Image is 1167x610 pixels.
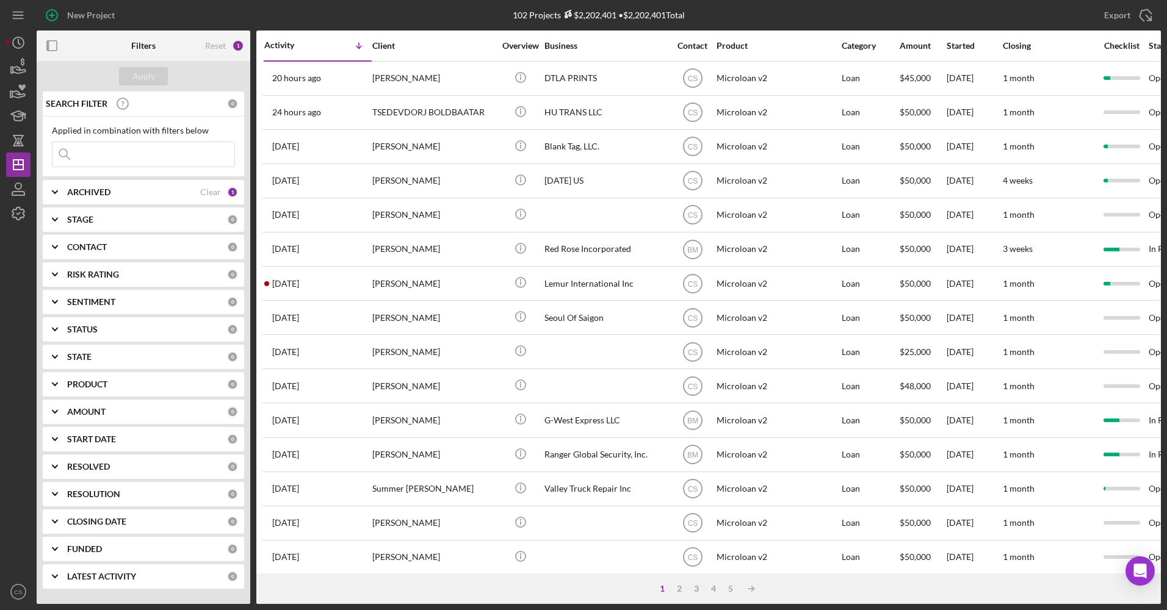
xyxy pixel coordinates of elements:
div: Closing [1003,41,1094,51]
div: [PERSON_NAME] [372,439,494,471]
b: STAGE [67,215,93,224]
div: 102 Projects • $2,202,401 Total [513,10,685,20]
div: 0 [227,461,238,472]
div: Microloan v2 [717,165,839,197]
text: CS [687,314,698,322]
div: New Project [67,3,115,27]
time: 1 month [1003,551,1035,562]
div: [PERSON_NAME] [372,233,494,265]
div: 5 [722,584,739,594]
text: CS [687,74,698,83]
div: 0 [227,351,238,362]
time: 2025-10-02 23:08 [272,347,299,357]
div: [DATE] [947,301,1002,334]
time: 2025-09-26 18:41 [272,484,299,493]
div: [DATE] [947,541,1002,573]
div: Contact [670,41,715,51]
text: CS [687,382,698,390]
div: Loan [842,233,898,265]
time: 2025-10-03 17:43 [272,279,299,289]
span: $25,000 [900,346,931,357]
div: 0 [227,296,238,307]
div: DTLA PRINTS [544,62,667,95]
div: Clear [200,187,221,197]
div: TSEDEVDORJ BOLDBAATAR [372,96,494,129]
div: Microloan v2 [717,335,839,368]
div: Microloan v2 [717,370,839,402]
div: 0 [227,324,238,335]
div: Summer [PERSON_NAME] [372,473,494,505]
time: 2025-10-03 20:34 [272,176,299,185]
time: 1 month [1003,346,1035,357]
div: Ranger Global Security, Inc. [544,439,667,471]
b: CONTACT [67,242,107,252]
div: Microloan v2 [717,131,839,163]
b: FUNDED [67,544,102,554]
div: Valley Truck Repair Inc [544,473,667,505]
time: 1 month [1003,449,1035,459]
span: $45,000 [900,73,931,83]
div: Loan [842,370,898,402]
div: [PERSON_NAME] [372,370,494,402]
div: 1 [227,187,238,198]
div: Microloan v2 [717,301,839,334]
text: CS [687,211,698,220]
div: [PERSON_NAME] [372,507,494,539]
b: RESOLUTION [67,489,120,499]
div: Loan [842,404,898,436]
div: 0 [227,544,238,554]
div: [DATE] [947,267,1002,300]
div: Red Rose Incorporated [544,233,667,265]
div: Business [544,41,667,51]
div: Product [717,41,839,51]
div: 0 [227,516,238,527]
span: $50,000 [900,107,931,117]
div: [PERSON_NAME] [372,131,494,163]
div: Loan [842,199,898,231]
div: Blank Tag, LLC. [544,131,667,163]
div: 0 [227,434,238,445]
time: 1 month [1003,107,1035,117]
span: $50,000 [900,449,931,459]
span: $50,000 [900,141,931,151]
div: 0 [227,98,238,109]
time: 1 month [1003,517,1035,528]
time: 1 month [1003,278,1035,289]
div: Microloan v2 [717,199,839,231]
div: Microloan v2 [717,507,839,539]
div: Activity [264,40,318,50]
time: 2025-10-03 18:21 [272,244,299,254]
div: Loan [842,473,898,505]
span: $50,000 [900,551,931,562]
time: 2025-09-22 18:24 [272,552,299,562]
div: [DATE] [947,62,1002,95]
time: 2025-09-29 19:11 [272,450,299,459]
b: LATEST ACTIVITY [67,572,136,581]
div: Loan [842,301,898,334]
div: [PERSON_NAME] [372,165,494,197]
time: 2025-09-25 18:42 [272,518,299,528]
text: CS [687,485,698,493]
div: Microloan v2 [717,267,839,300]
div: [PERSON_NAME] [372,404,494,436]
div: Client [372,41,494,51]
span: $50,000 [900,415,931,425]
text: BM [687,417,698,425]
time: 1 month [1003,141,1035,151]
div: Seoul Of Saigon [544,301,667,334]
span: $50,000 [900,483,931,493]
time: 1 month [1003,415,1035,425]
div: $2,202,401 [561,10,616,20]
span: $48,000 [900,381,931,391]
div: [DATE] [947,165,1002,197]
div: Loan [842,96,898,129]
div: Microloan v2 [717,439,839,471]
text: CS [687,177,698,185]
div: [DATE] [947,335,1002,368]
time: 2025-10-06 16:58 [272,107,321,117]
div: [DATE] US [544,165,667,197]
text: CS [687,553,698,562]
time: 1 month [1003,312,1035,323]
span: $50,000 [900,517,931,528]
div: [PERSON_NAME] [372,541,494,573]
